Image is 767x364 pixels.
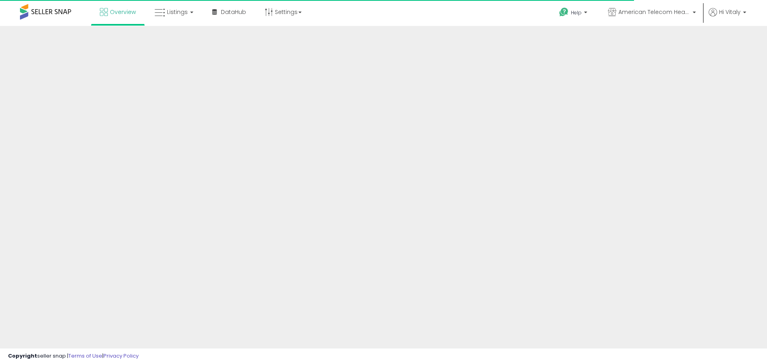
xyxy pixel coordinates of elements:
strong: Copyright [8,352,37,360]
span: Overview [110,8,136,16]
span: Help [571,9,582,16]
span: DataHub [221,8,246,16]
a: Privacy Policy [103,352,139,360]
span: Hi Vitaly [719,8,741,16]
a: Hi Vitaly [709,8,746,26]
span: American Telecom Headquarters [618,8,690,16]
i: Get Help [559,7,569,17]
a: Help [553,1,595,26]
div: seller snap | | [8,352,139,360]
span: Listings [167,8,188,16]
a: Terms of Use [68,352,102,360]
